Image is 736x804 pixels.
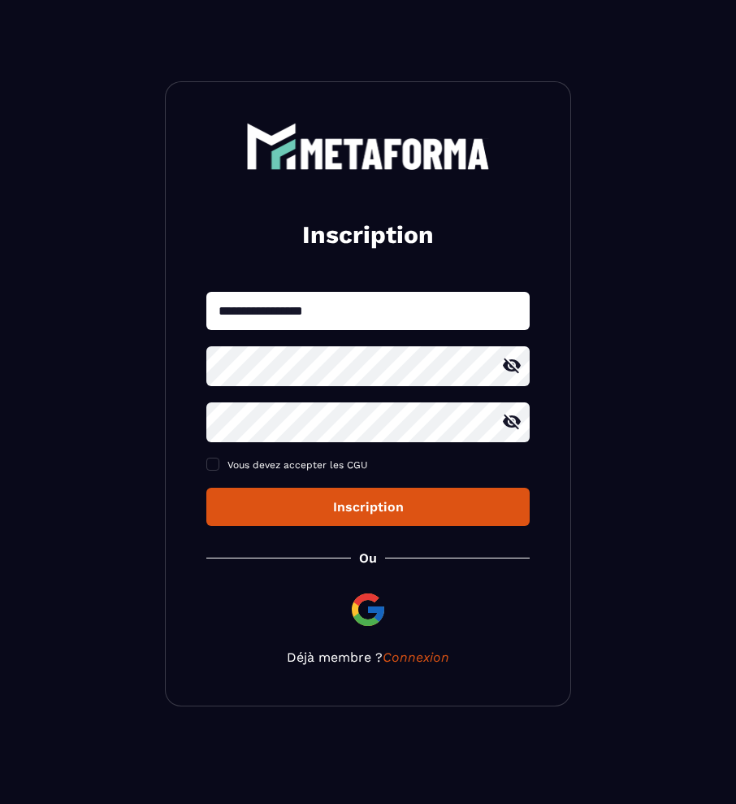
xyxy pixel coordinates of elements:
[227,459,368,471] span: Vous devez accepter les CGU
[226,219,510,251] h2: Inscription
[383,650,449,665] a: Connexion
[206,488,530,526] button: Inscription
[349,590,387,629] img: google
[246,123,490,170] img: logo
[206,650,530,665] p: Déjà membre ?
[206,123,530,170] a: logo
[219,499,517,515] div: Inscription
[359,550,377,566] p: Ou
